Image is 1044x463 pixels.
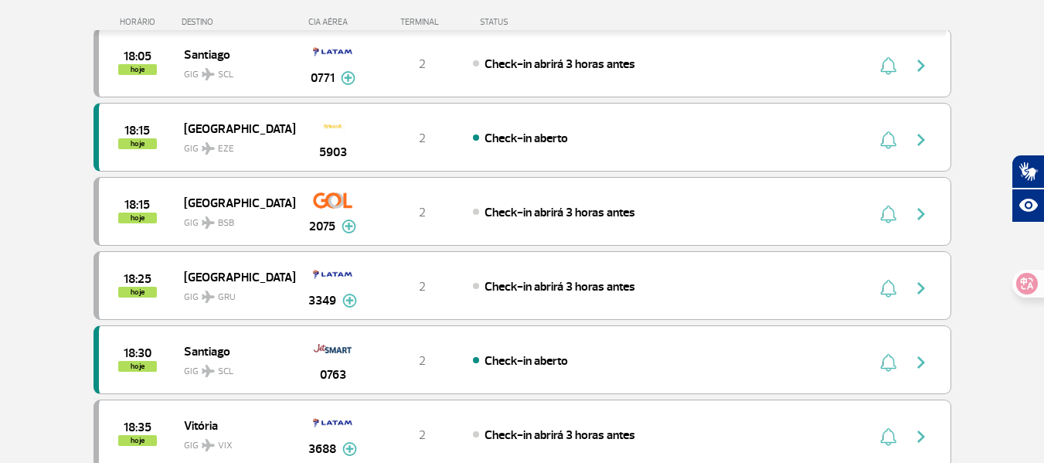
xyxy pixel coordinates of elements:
[218,439,233,453] span: VIX
[218,142,234,156] span: EZE
[342,442,357,456] img: mais-info-painel-voo.svg
[184,60,283,82] span: GIG
[184,431,283,453] span: GIG
[218,68,233,82] span: SCL
[124,125,150,136] span: 2025-08-28 18:15:00
[419,427,426,443] span: 2
[880,131,896,149] img: sino-painel-voo.svg
[419,353,426,369] span: 2
[202,365,215,377] img: destiny_airplane.svg
[472,17,598,27] div: STATUS
[485,56,635,72] span: Check-in abrirá 3 horas antes
[880,353,896,372] img: sino-painel-voo.svg
[311,69,335,87] span: 0771
[880,205,896,223] img: sino-painel-voo.svg
[912,427,930,446] img: seta-direita-painel-voo.svg
[912,131,930,149] img: seta-direita-painel-voo.svg
[184,356,283,379] span: GIG
[419,279,426,294] span: 2
[341,71,355,85] img: mais-info-painel-voo.svg
[202,142,215,155] img: destiny_airplane.svg
[1012,189,1044,223] button: Abrir recursos assistivos.
[1012,155,1044,189] button: Abrir tradutor de língua de sinais.
[342,294,357,308] img: mais-info-painel-voo.svg
[202,291,215,303] img: destiny_airplane.svg
[912,279,930,298] img: seta-direita-painel-voo.svg
[419,205,426,220] span: 2
[218,216,234,230] span: BSB
[118,435,157,446] span: hoje
[184,415,283,435] span: Vitória
[124,199,150,210] span: 2025-08-28 18:15:00
[124,422,151,433] span: 2025-08-28 18:35:00
[485,205,635,220] span: Check-in abrirá 3 horas antes
[184,267,283,287] span: [GEOGRAPHIC_DATA]
[485,279,635,294] span: Check-in abrirá 3 horas antes
[184,44,283,64] span: Santiago
[372,17,472,27] div: TERMINAL
[912,353,930,372] img: seta-direita-painel-voo.svg
[184,192,283,213] span: [GEOGRAPHIC_DATA]
[419,131,426,146] span: 2
[202,216,215,229] img: destiny_airplane.svg
[308,291,336,310] span: 3349
[184,118,283,138] span: [GEOGRAPHIC_DATA]
[98,17,182,27] div: HORÁRIO
[880,427,896,446] img: sino-painel-voo.svg
[118,287,157,298] span: hoje
[1012,155,1044,223] div: Plugin de acessibilidade da Hand Talk.
[118,64,157,75] span: hoje
[485,353,568,369] span: Check-in aberto
[308,440,336,458] span: 3688
[912,56,930,75] img: seta-direita-painel-voo.svg
[294,17,372,27] div: CIA AÉREA
[124,274,151,284] span: 2025-08-28 18:25:00
[184,134,283,156] span: GIG
[218,365,233,379] span: SCL
[118,138,157,149] span: hoje
[485,131,568,146] span: Check-in aberto
[320,366,346,384] span: 0763
[485,427,635,443] span: Check-in abrirá 3 horas antes
[880,56,896,75] img: sino-painel-voo.svg
[184,341,283,361] span: Santiago
[124,51,151,62] span: 2025-08-28 18:05:00
[202,439,215,451] img: destiny_airplane.svg
[184,208,283,230] span: GIG
[202,68,215,80] img: destiny_airplane.svg
[419,56,426,72] span: 2
[912,205,930,223] img: seta-direita-painel-voo.svg
[182,17,294,27] div: DESTINO
[342,220,356,233] img: mais-info-painel-voo.svg
[218,291,236,305] span: GRU
[880,279,896,298] img: sino-painel-voo.svg
[124,348,151,359] span: 2025-08-28 18:30:00
[118,361,157,372] span: hoje
[319,143,347,162] span: 5903
[309,217,335,236] span: 2075
[184,282,283,305] span: GIG
[118,213,157,223] span: hoje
